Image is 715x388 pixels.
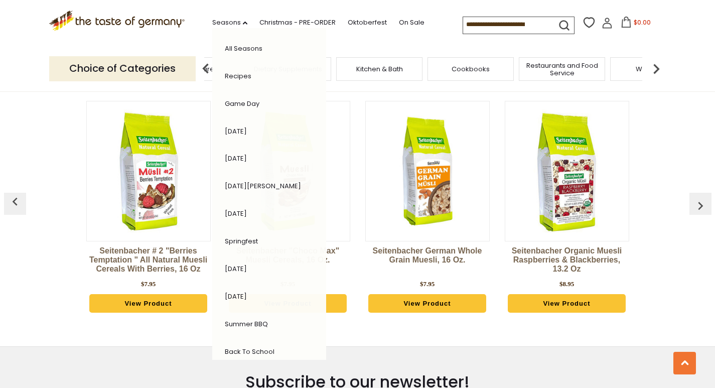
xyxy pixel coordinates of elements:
[225,347,274,356] a: Back to School
[348,17,387,28] a: Oktoberfest
[522,62,602,77] a: Restaurants and Food Service
[225,154,247,163] a: [DATE]
[508,294,626,313] a: View Product
[452,65,490,73] a: Cookbooks
[86,246,211,277] a: Seitenbacher # 2 "Berries Temptation " All Natural Muesli Cereals with Berries, 16 oz
[634,18,651,27] span: $0.00
[505,109,629,233] img: Seitenbacher Organic Muesli Raspberries & Blackberries, 13.2 oz
[225,236,258,246] a: Springfest
[225,209,247,218] a: [DATE]
[225,44,262,53] a: All Seasons
[399,17,424,28] a: On Sale
[636,65,671,73] a: Wholesale
[225,319,268,329] a: Summer BBQ
[368,294,487,313] a: View Product
[356,65,403,73] a: Kitchen & Bath
[365,246,490,277] a: Seitenbacher German Whole Grain Muesli, 16 oz.
[366,109,489,233] img: Seitenbacher German Whole Grain Muesli, 16 oz.
[87,109,210,233] img: Seitenbacher # 2
[646,59,666,79] img: next arrow
[225,264,247,274] a: [DATE]
[615,17,657,32] button: $0.00
[225,126,247,136] a: [DATE]
[225,71,251,81] a: Recipes
[212,17,247,28] a: Seasons
[7,194,23,210] img: previous arrow
[505,246,629,277] a: Seitenbacher Organic Muesli Raspberries & Blackberries, 13.2 oz
[259,17,336,28] a: Christmas - PRE-ORDER
[49,56,196,81] p: Choice of Categories
[89,294,208,313] a: View Product
[692,198,708,214] img: previous arrow
[420,279,435,289] div: $7.95
[559,279,574,289] div: $8.95
[196,59,216,79] img: previous arrow
[225,99,259,108] a: Game Day
[225,292,247,301] a: [DATE]
[141,279,156,289] div: $7.95
[225,181,301,191] a: [DATE][PERSON_NAME]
